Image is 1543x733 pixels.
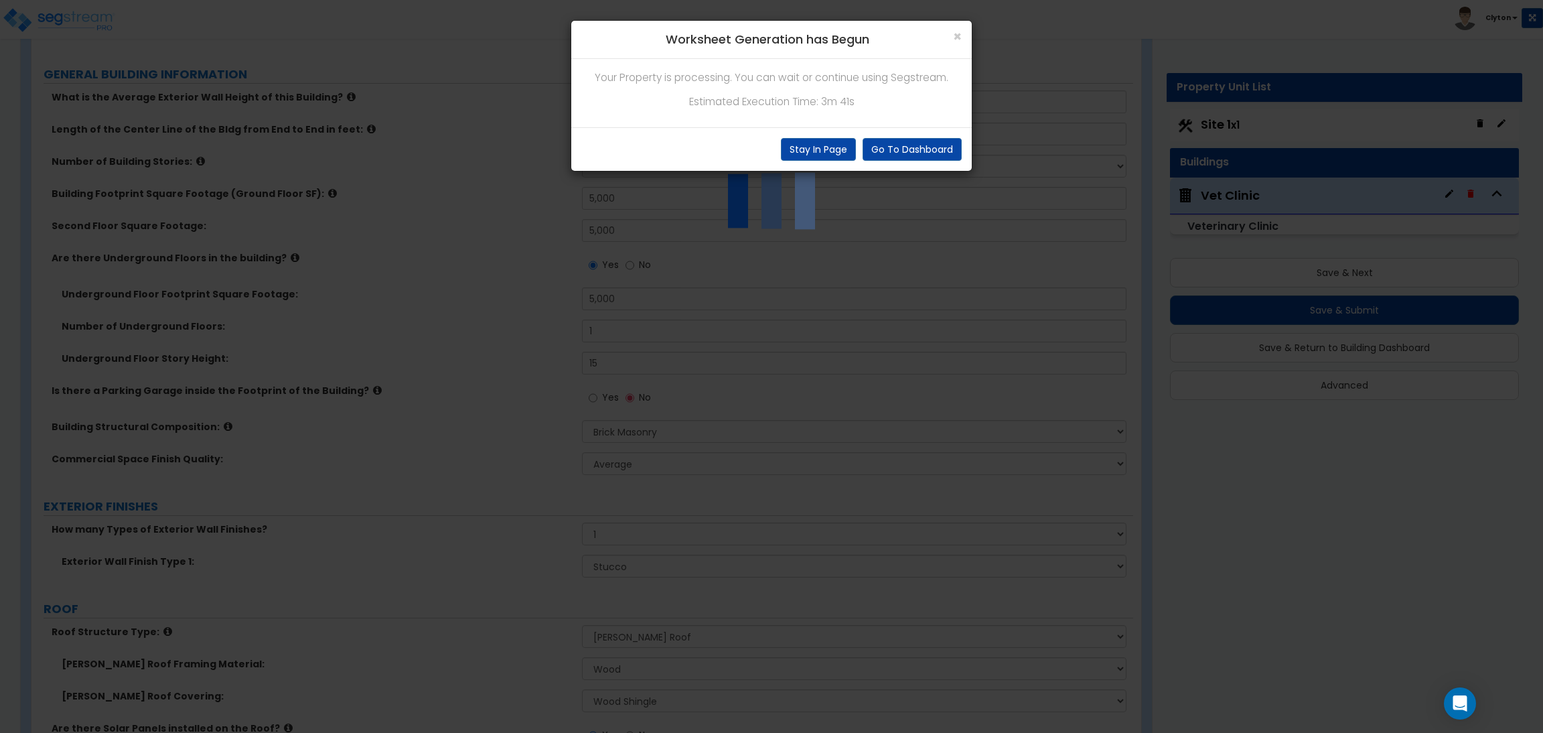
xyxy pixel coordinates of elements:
[581,31,962,48] h4: Worksheet Generation has Begun
[953,29,962,44] button: Close
[781,138,856,161] button: Stay In Page
[863,138,962,161] button: Go To Dashboard
[581,93,962,111] p: Estimated Execution Time: 3m 41s
[953,27,962,46] span: ×
[581,69,962,86] p: Your Property is processing. You can wait or continue using Segstream.
[1444,687,1476,720] div: Open Intercom Messenger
